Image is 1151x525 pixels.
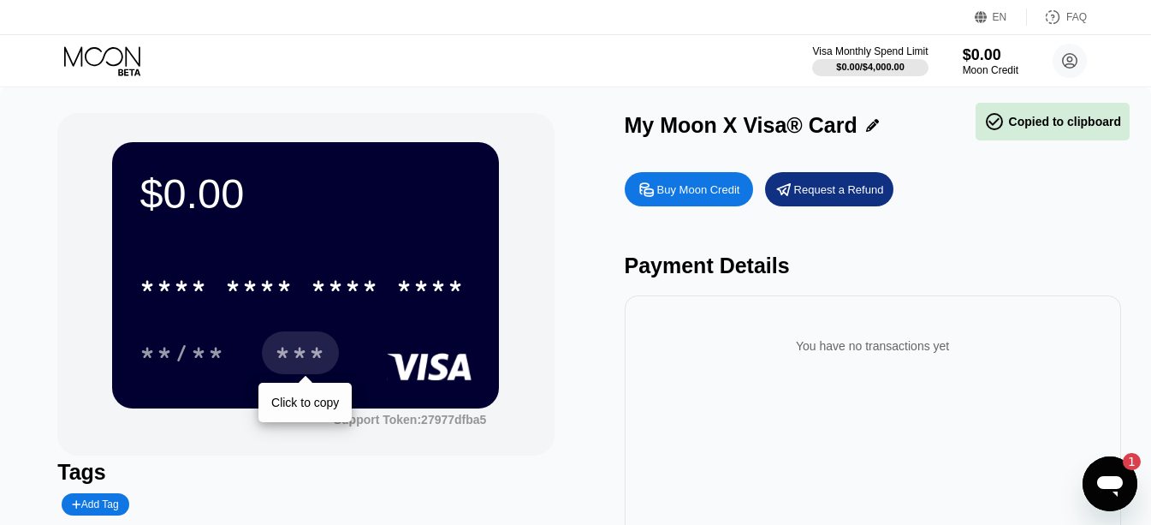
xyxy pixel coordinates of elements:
[625,172,753,206] div: Buy Moon Credit
[765,172,893,206] div: Request a Refund
[57,460,554,485] div: Tags
[1027,9,1087,26] div: FAQ
[139,170,472,218] div: $0.00
[963,46,1018,76] div: $0.00Moon Credit
[1066,11,1087,23] div: FAQ
[625,254,1121,278] div: Payment Details
[984,111,1005,132] span: 
[1083,456,1137,511] iframe: Button to launch messaging window, 1 unread message
[72,498,118,510] div: Add Tag
[625,113,857,138] div: My Moon X Visa® Card
[812,45,928,57] div: Visa Monthly Spend Limit
[975,9,1027,26] div: EN
[271,396,339,409] div: Click to copy
[657,182,740,197] div: Buy Moon Credit
[794,182,884,197] div: Request a Refund
[1107,453,1141,470] iframe: Number of unread messages
[963,46,1018,64] div: $0.00
[963,64,1018,76] div: Moon Credit
[993,11,1007,23] div: EN
[334,413,487,427] div: Support Token:27977dfba5
[334,413,487,427] div: Support Token: 27977dfba5
[984,111,1121,132] div: Copied to clipboard
[638,322,1107,370] div: You have no transactions yet
[812,45,928,76] div: Visa Monthly Spend Limit$0.00/$4,000.00
[62,493,128,516] div: Add Tag
[836,62,905,72] div: $0.00 / $4,000.00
